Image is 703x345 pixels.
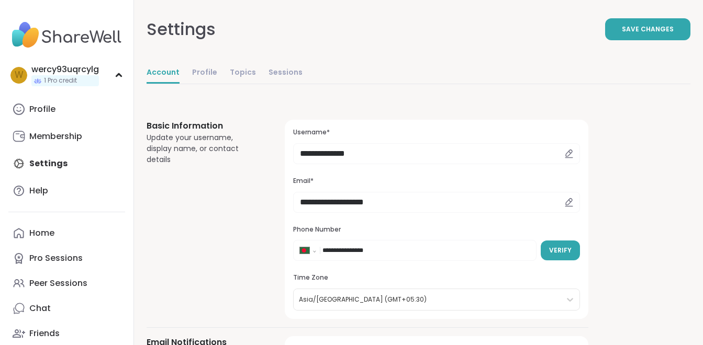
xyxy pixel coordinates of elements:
div: Pro Sessions [29,252,83,264]
span: Verify [549,246,572,255]
div: Chat [29,303,51,314]
div: Settings [147,17,216,42]
a: Home [8,221,125,246]
span: Save Changes [622,25,674,34]
div: Peer Sessions [29,278,87,289]
button: Save Changes [605,18,690,40]
div: Home [29,227,54,239]
a: Peer Sessions [8,271,125,296]
a: Profile [8,97,125,122]
div: Update your username, display name, or contact details [147,132,260,165]
a: Pro Sessions [8,246,125,271]
a: Membership [8,124,125,149]
h3: Username* [293,128,580,137]
div: wercy93uqrcylg [31,64,99,75]
a: Profile [192,63,217,84]
div: Profile [29,103,55,115]
h3: Email* [293,177,580,186]
h3: Time Zone [293,273,580,282]
a: Chat [8,296,125,321]
button: Verify [541,240,580,260]
img: ShareWell Nav Logo [8,17,125,53]
span: 1 Pro credit [44,76,77,85]
h3: Basic Information [147,120,260,132]
a: Sessions [269,63,303,84]
div: Help [29,185,48,197]
div: Membership [29,131,82,142]
a: Help [8,178,125,203]
div: Friends [29,328,60,339]
span: w [15,68,24,82]
a: Topics [230,63,256,84]
a: Account [147,63,180,84]
h3: Phone Number [293,225,580,234]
